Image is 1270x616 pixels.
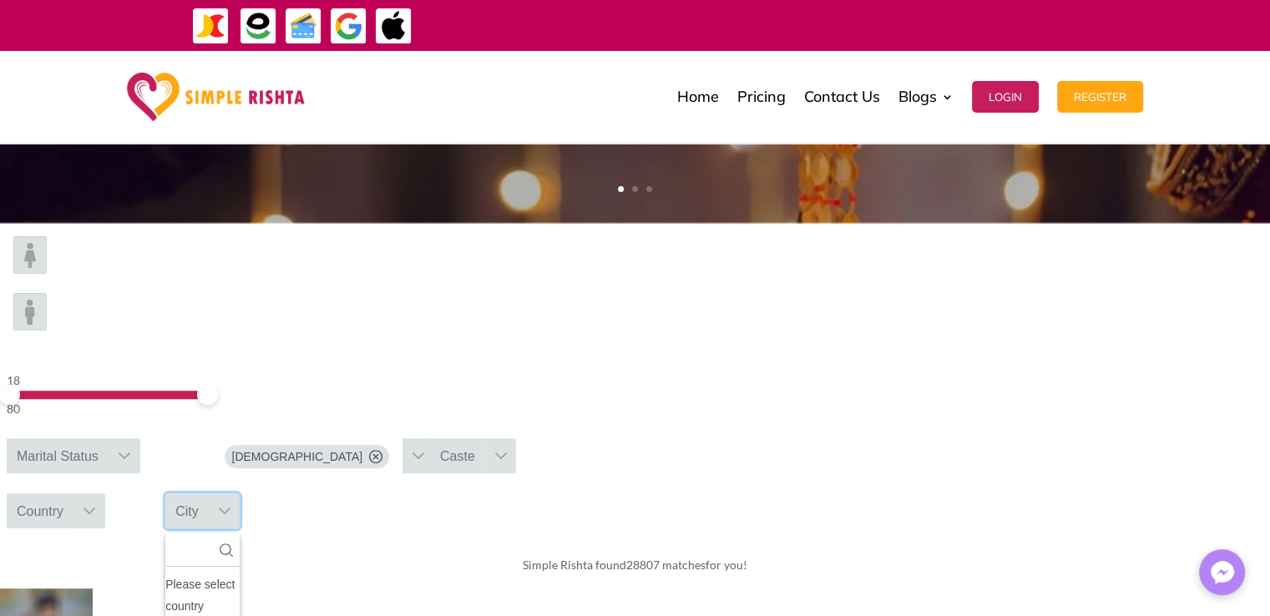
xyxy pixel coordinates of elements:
[898,55,954,139] a: Blogs
[804,55,880,139] a: Contact Us
[192,8,230,45] img: JazzCash-icon
[741,10,777,39] strong: ایزی پیسہ
[7,399,205,419] div: 80
[463,15,1184,35] div: ایپ میں پیمنٹ صرف گوگل پے اور ایپل پے کے ذریعے ممکن ہے۔ ، یا کریڈٹ کارڈ کے ذریعے ویب سائٹ پر ہوگی۔
[737,55,786,139] a: Pricing
[646,186,652,192] a: 3
[430,438,485,473] div: Caste
[165,493,209,528] div: City
[523,558,747,572] span: Simple Rishta found for you!
[1206,556,1239,589] img: Messenger
[626,558,706,572] span: 28807 matches
[972,55,1039,139] a: Login
[7,438,109,473] div: Marital Status
[782,10,817,39] strong: جاز کیش
[972,81,1039,113] button: Login
[285,8,322,45] img: Credit Cards
[330,8,367,45] img: GooglePay-icon
[618,186,624,192] a: 1
[7,493,73,528] div: Country
[375,8,412,45] img: ApplePay-icon
[632,186,638,192] a: 2
[677,55,719,139] a: Home
[7,371,205,391] div: 18
[1057,81,1143,113] button: Register
[1057,55,1143,139] a: Register
[240,8,277,45] img: EasyPaisa-icon
[231,448,362,465] span: [DEMOGRAPHIC_DATA]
